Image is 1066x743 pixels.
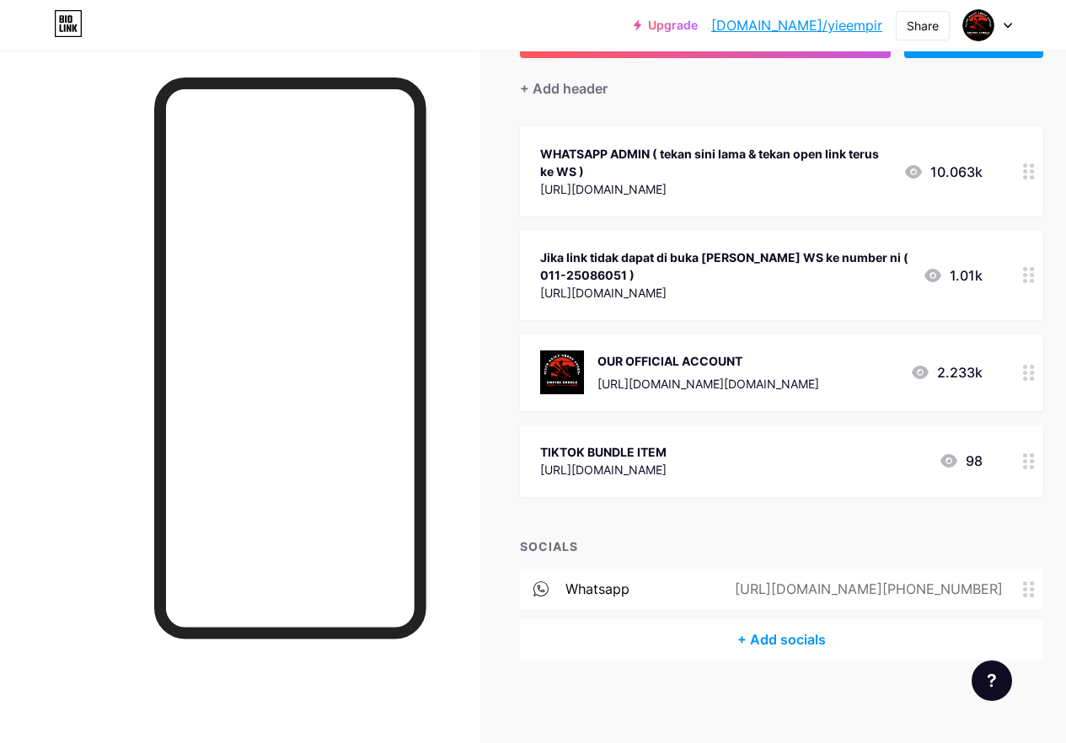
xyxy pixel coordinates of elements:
div: Jika link tidak dapat di buka [PERSON_NAME] WS ke number ni ( 011-25086051 ) [540,249,909,284]
div: 98 [939,451,983,471]
div: [URL][DOMAIN_NAME] [540,284,909,302]
div: TIKTOK BUNDLE ITEM [540,443,667,461]
div: 2.233k [910,362,983,382]
div: + Add socials [520,619,1043,660]
div: Share [907,17,939,35]
div: whatsapp [565,579,629,599]
div: SOCIALS [520,537,1043,555]
div: 10.063k [903,162,983,182]
a: [DOMAIN_NAME]/yieempir [711,15,882,35]
div: [URL][DOMAIN_NAME][DOMAIN_NAME] [597,375,819,393]
img: OUR OFFICIAL ACCOUNT [540,350,584,394]
div: [URL][DOMAIN_NAME][PHONE_NUMBER] [708,579,1023,599]
div: WHATSAPP ADMIN ( tekan sini lama & tekan open link terus ke WS ) [540,145,890,180]
img: yie empire [962,9,994,41]
div: OUR OFFICIAL ACCOUNT [597,352,819,370]
div: [URL][DOMAIN_NAME] [540,461,667,478]
div: [URL][DOMAIN_NAME] [540,180,890,198]
a: Upgrade [634,19,698,32]
div: 1.01k [923,265,983,286]
div: + Add header [520,78,608,99]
